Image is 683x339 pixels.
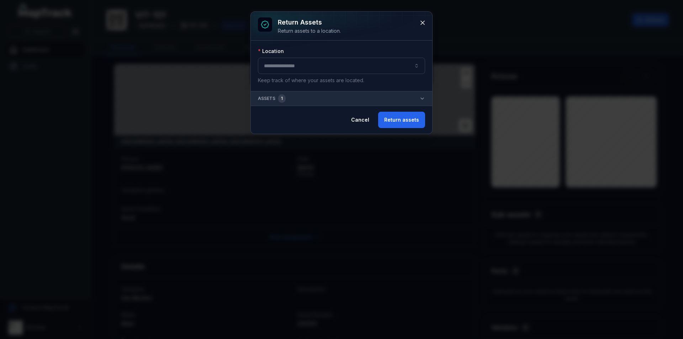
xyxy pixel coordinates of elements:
[278,17,341,27] h3: Return assets
[278,94,286,103] div: 1
[251,91,432,106] button: Assets1
[258,77,425,84] p: Keep track of where your assets are located.
[345,112,375,128] button: Cancel
[258,94,286,103] span: Assets
[378,112,425,128] button: Return assets
[278,27,341,35] div: Return assets to a location.
[258,48,284,55] label: Location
